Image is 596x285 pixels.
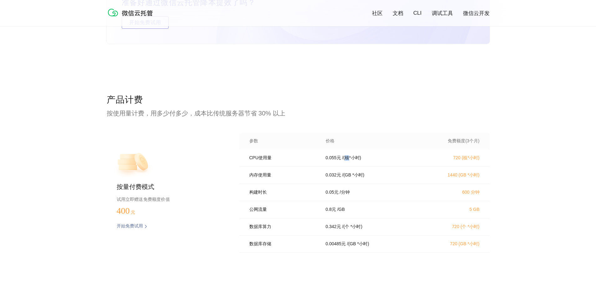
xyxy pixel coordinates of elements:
[326,138,334,144] p: 价格
[249,138,317,144] p: 参数
[342,224,363,230] p: / (个 *小时)
[131,210,135,215] span: 元
[249,207,317,212] p: 公网流量
[326,190,339,195] p: 0.05 元
[372,10,383,17] a: 社区
[425,224,480,230] p: 720 (个 *小时)
[326,155,341,161] p: 0.055 元
[117,206,148,216] p: 400
[326,207,336,212] p: 0.8 元
[393,10,403,17] a: 文档
[413,10,421,16] a: CLI
[107,14,157,20] a: 微信云托管
[107,6,157,19] img: 微信云托管
[463,10,490,17] a: 微信云开发
[342,172,364,178] p: / (GB *小时)
[340,190,350,195] p: / 分钟
[249,172,317,178] p: 内存使用量
[117,223,143,230] p: 开始免费试用
[107,109,490,118] p: 按使用量计费，用多少付多少，成本比传统服务器节省 30% 以上
[425,241,480,247] p: 720 (GB *小时)
[425,207,480,212] p: 5 GB
[337,207,345,212] p: / GB
[117,183,219,191] p: 按量付费模式
[432,10,453,17] a: 调试工具
[249,241,317,247] p: 数据库存储
[425,190,480,195] p: 600 分钟
[425,172,480,178] p: 1440 (GB *小时)
[326,241,346,247] p: 0.00485 元
[117,195,219,203] p: 试用立即赠送免费额度价值
[326,224,341,230] p: 0.342 元
[326,172,341,178] p: 0.032 元
[107,94,490,106] p: 产品计费
[425,155,480,161] p: 720 (核*小时)
[425,138,480,144] p: 免费额度(3个月)
[347,241,369,247] p: / (GB *小时)
[249,224,317,230] p: 数据库算力
[249,155,317,161] p: CPU使用量
[342,155,361,161] p: / (核*小时)
[249,190,317,195] p: 构建时长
